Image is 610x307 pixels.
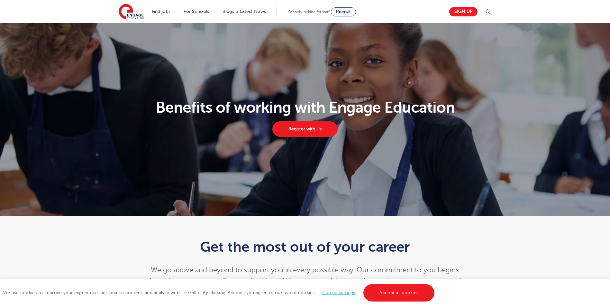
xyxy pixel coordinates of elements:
[331,7,356,16] a: Recruit
[184,9,209,14] a: For Schools
[288,10,330,14] span: Schools looking for staff
[322,290,355,295] a: Cookie settings
[363,284,435,302] a: Accept all cookies
[147,239,463,255] h1: Get the most out of your career
[115,100,495,115] h1: Benefits of working with Engage Education
[272,121,337,137] a: Register with Us
[119,4,144,20] img: Engage Education
[336,9,351,14] span: Recruit
[3,290,436,295] span: We use cookies to improve your experience, personalise content, and analyse website traffic. By c...
[152,9,171,14] a: Find jobs
[449,7,478,16] a: Sign up
[223,9,266,14] a: Blogs & Latest News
